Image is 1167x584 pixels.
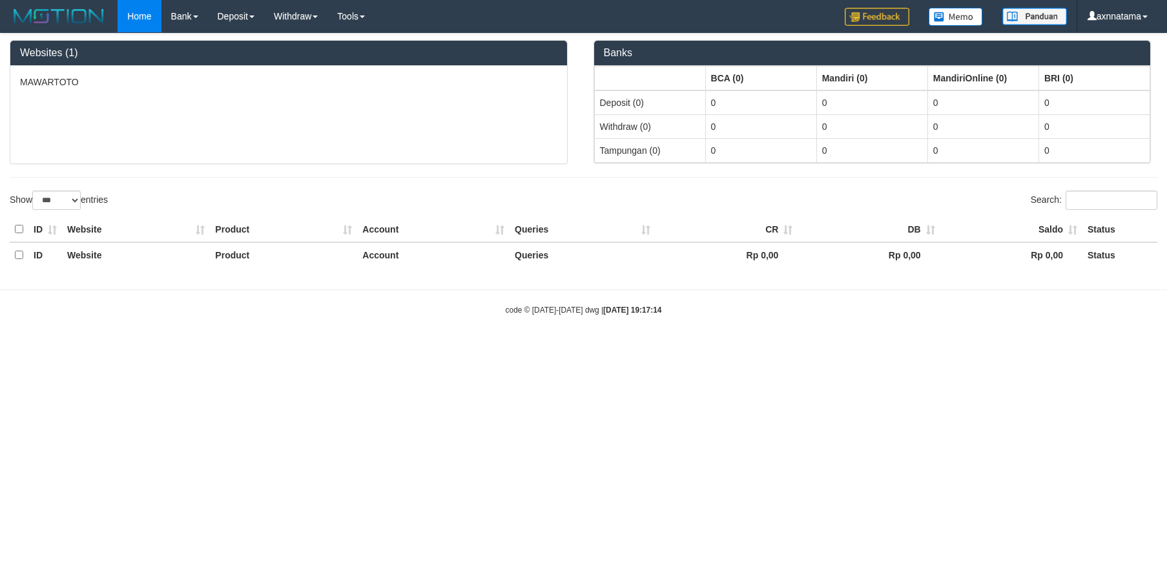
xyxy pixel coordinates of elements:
[357,217,510,242] th: Account
[1002,8,1067,25] img: panduan.png
[62,217,210,242] th: Website
[798,217,940,242] th: DB
[798,242,940,267] th: Rp 0,00
[927,90,1038,115] td: 0
[1031,191,1157,210] label: Search:
[20,76,557,89] p: MAWARTOTO
[594,90,705,115] td: Deposit (0)
[20,47,557,59] h3: Websites (1)
[1038,114,1150,138] td: 0
[927,66,1038,90] th: Group: activate to sort column ascending
[1082,217,1157,242] th: Status
[816,138,927,162] td: 0
[1066,191,1157,210] input: Search:
[506,306,662,315] small: code © [DATE]-[DATE] dwg |
[210,242,357,267] th: Product
[705,66,816,90] th: Group: activate to sort column ascending
[705,138,816,162] td: 0
[845,8,909,26] img: Feedback.jpg
[594,138,705,162] td: Tampungan (0)
[927,138,1038,162] td: 0
[28,242,62,267] th: ID
[816,114,927,138] td: 0
[816,90,927,115] td: 0
[927,114,1038,138] td: 0
[1038,90,1150,115] td: 0
[929,8,983,26] img: Button%20Memo.svg
[603,306,661,315] strong: [DATE] 19:17:14
[210,217,357,242] th: Product
[705,90,816,115] td: 0
[816,66,927,90] th: Group: activate to sort column ascending
[32,191,81,210] select: Showentries
[10,6,108,26] img: MOTION_logo.png
[594,66,705,90] th: Group: activate to sort column ascending
[604,47,1141,59] h3: Banks
[656,242,798,267] th: Rp 0,00
[62,242,210,267] th: Website
[510,242,656,267] th: Queries
[705,114,816,138] td: 0
[510,217,656,242] th: Queries
[940,217,1082,242] th: Saldo
[656,217,798,242] th: CR
[1038,66,1150,90] th: Group: activate to sort column ascending
[357,242,510,267] th: Account
[1038,138,1150,162] td: 0
[28,217,62,242] th: ID
[1082,242,1157,267] th: Status
[940,242,1082,267] th: Rp 0,00
[594,114,705,138] td: Withdraw (0)
[10,191,108,210] label: Show entries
